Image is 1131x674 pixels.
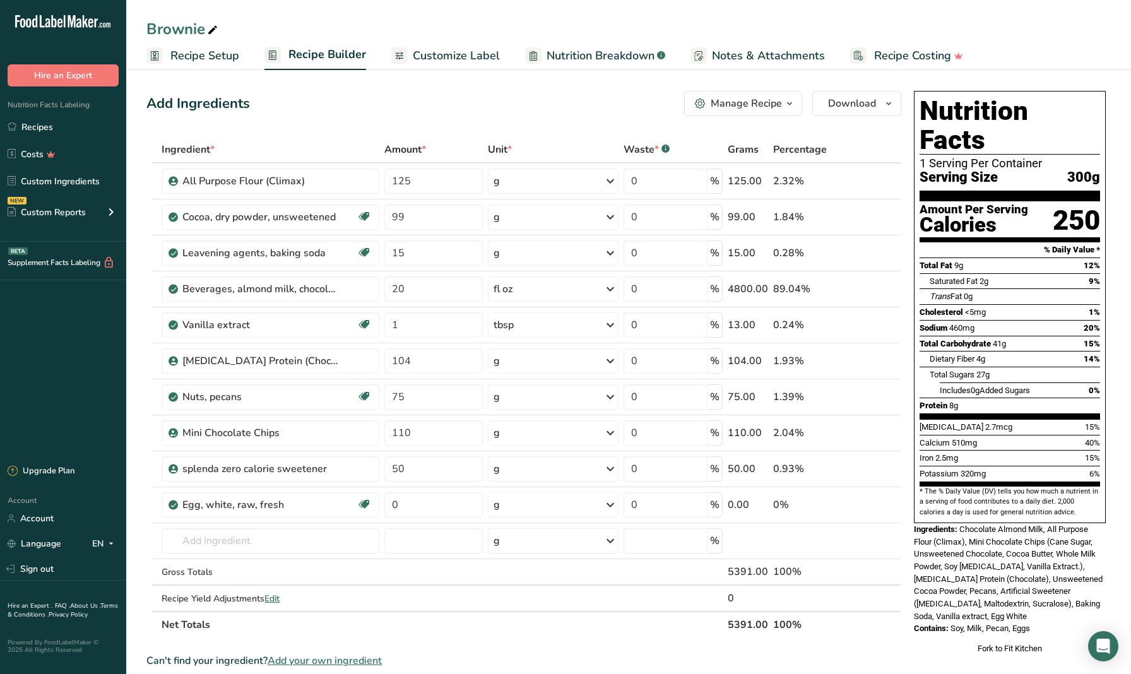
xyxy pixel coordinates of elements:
[182,389,340,405] div: Nuts, pecans
[728,245,768,261] div: 15.00
[1084,323,1100,333] span: 20%
[8,247,28,255] div: BETA
[773,564,841,579] div: 100%
[525,42,665,70] a: Nutrition Breakdown
[711,96,782,111] div: Manage Recipe
[930,276,978,286] span: Saturated Fat
[874,47,951,64] span: Recipe Costing
[773,353,841,369] div: 1.93%
[812,91,901,116] button: Download
[976,370,990,379] span: 27g
[949,401,958,410] span: 8g
[954,261,963,270] span: 9g
[773,497,841,512] div: 0%
[146,653,901,668] div: Can't find your ingredient?
[773,281,841,297] div: 89.04%
[49,610,88,619] a: Privacy Policy
[690,42,825,70] a: Notes & Attachments
[1084,339,1100,348] span: 15%
[961,469,986,478] span: 320mg
[1053,204,1100,237] div: 250
[182,425,340,440] div: Mini Chocolate Chips
[773,210,841,225] div: 1.84%
[182,317,340,333] div: Vanilla extract
[55,601,70,610] a: FAQ .
[971,386,980,395] span: 0g
[488,142,512,157] span: Unit
[494,461,500,476] div: g
[920,438,950,447] span: Calcium
[728,564,768,579] div: 5391.00
[1085,438,1100,447] span: 40%
[773,389,841,405] div: 1.39%
[70,601,100,610] a: About Us .
[182,281,340,297] div: Beverages, almond milk, chocolate, ready-to-drink
[964,292,973,301] span: 0g
[920,157,1100,170] div: 1 Serving Per Container
[146,18,220,40] div: Brownie
[1084,261,1100,270] span: 12%
[920,261,952,270] span: Total Fat
[728,317,768,333] div: 13.00
[92,536,119,552] div: EN
[773,461,841,476] div: 0.93%
[1067,170,1100,186] span: 300g
[914,524,1103,621] span: Chocolate Almond Milk, All Purpose Flour (Climax), Mini Chocolate Chips (Cane Sugar, Unsweetened ...
[268,653,382,668] span: Add your own ingredient
[920,323,947,333] span: Sodium
[728,591,768,606] div: 0
[8,639,119,654] div: Powered By FoodLabelMaker © 2025 All Rights Reserved
[920,469,959,478] span: Potassium
[728,425,768,440] div: 110.00
[728,353,768,369] div: 104.00
[8,64,119,86] button: Hire an Expert
[384,142,426,157] span: Amount
[773,174,841,189] div: 2.32%
[728,389,768,405] div: 75.00
[728,461,768,476] div: 50.00
[728,210,768,225] div: 99.00
[391,42,500,70] a: Customize Label
[264,593,280,605] span: Edit
[920,97,1100,155] h1: Nutrition Facts
[624,142,670,157] div: Waste
[547,47,654,64] span: Nutrition Breakdown
[494,389,500,405] div: g
[182,245,340,261] div: Leavening agents, baking soda
[935,453,958,463] span: 2.5mg
[146,42,239,70] a: Recipe Setup
[1089,276,1100,286] span: 9%
[940,386,1030,395] span: Includes Added Sugars
[413,47,500,64] span: Customize Label
[976,354,985,364] span: 4g
[920,204,1028,216] div: Amount Per Serving
[8,465,74,478] div: Upgrade Plan
[949,323,974,333] span: 460mg
[162,528,379,553] input: Add Ingredient
[712,47,825,64] span: Notes & Attachments
[494,174,500,189] div: g
[920,307,963,317] span: Cholesterol
[182,174,340,189] div: All Purpose Flour (Climax)
[494,425,500,440] div: g
[920,422,983,432] span: [MEDICAL_DATA]
[8,197,27,204] div: NEW
[773,317,841,333] div: 0.24%
[162,142,215,157] span: Ingredient
[930,292,962,301] span: Fat
[182,353,340,369] div: [MEDICAL_DATA] Protein (Chocolate)
[8,601,52,610] a: Hire an Expert .
[1088,631,1118,661] div: Open Intercom Messenger
[1085,453,1100,463] span: 15%
[980,276,988,286] span: 2g
[771,611,844,637] th: 100%
[264,40,366,71] a: Recipe Builder
[920,487,1100,517] section: * The % Daily Value (DV) tells you how much a nutrient in a serving of food contributes to a dail...
[494,533,500,548] div: g
[494,353,500,369] div: g
[985,422,1012,432] span: 2.7mcg
[1089,469,1100,478] span: 6%
[162,592,379,605] div: Recipe Yield Adjustments
[159,611,725,637] th: Net Totals
[920,339,991,348] span: Total Carbohydrate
